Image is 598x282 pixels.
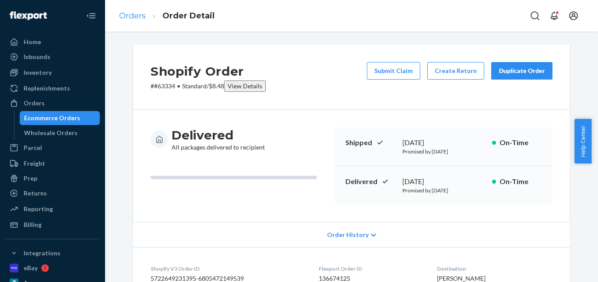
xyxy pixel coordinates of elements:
[402,138,485,148] div: [DATE]
[177,82,180,90] span: •
[20,111,100,125] a: Ecommerce Orders
[24,114,80,122] div: Ecommerce Orders
[182,82,207,90] span: Standard
[327,230,369,239] span: Order History
[20,126,100,140] a: Wholesale Orders
[24,159,45,168] div: Freight
[491,62,552,80] button: Duplicate Order
[565,7,582,24] button: Open account menu
[437,265,552,272] dt: Destination
[24,249,60,258] div: Integrations
[172,127,265,143] h3: Delivered
[402,148,485,155] p: Promised by [DATE]
[427,62,484,80] button: Create Return
[402,187,485,194] p: Promised by [DATE]
[5,96,100,110] a: Orders
[402,177,485,187] div: [DATE]
[112,3,222,29] ol: breadcrumbs
[228,82,262,91] div: View Details
[5,66,100,80] a: Inventory
[24,52,50,61] div: Inbounds
[224,80,266,92] button: View Details
[574,119,591,164] button: Help Center
[151,80,266,92] p: # #63334 / $8.48
[151,62,266,80] h2: Shopify Order
[5,50,100,64] a: Inbounds
[5,81,100,95] a: Replenishments
[499,66,545,75] div: Duplicate Order
[162,11,215,21] a: Order Detail
[24,220,42,229] div: Billing
[24,174,37,183] div: Prep
[119,11,146,21] a: Orders
[5,246,100,260] button: Integrations
[24,38,41,46] div: Home
[24,264,38,272] div: eBay
[82,7,100,24] button: Close Navigation
[500,177,542,187] p: On-Time
[24,99,45,108] div: Orders
[24,68,52,77] div: Inventory
[5,35,100,49] a: Home
[526,7,544,24] button: Open Search Box
[151,265,305,272] dt: Shopify V3 Order ID
[24,205,53,213] div: Reporting
[24,143,42,152] div: Parcel
[319,265,423,272] dt: Flexport Order ID
[545,7,563,24] button: Open notifications
[24,189,47,198] div: Returns
[5,202,100,216] a: Reporting
[172,127,265,152] div: All packages delivered to recipient
[5,261,100,275] a: eBay
[5,218,100,232] a: Billing
[345,138,395,148] p: Shipped
[5,141,100,155] a: Parcel
[10,11,47,20] img: Flexport logo
[345,177,395,187] p: Delivered
[5,186,100,200] a: Returns
[24,84,70,93] div: Replenishments
[5,157,100,171] a: Freight
[367,62,420,80] button: Submit Claim
[5,171,100,185] a: Prep
[500,138,542,148] p: On-Time
[24,129,77,137] div: Wholesale Orders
